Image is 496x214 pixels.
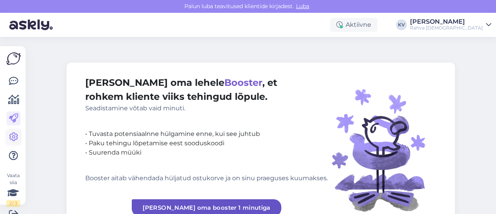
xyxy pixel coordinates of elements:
img: Askly Logo [6,52,21,65]
div: • Tuvasta potensiaalnne hülgamine enne, kui see juhtub [85,129,328,139]
div: 2 / 3 [6,200,20,207]
div: [PERSON_NAME] [410,19,483,25]
div: • Suurenda müüki [85,148,328,157]
div: Vaata siia [6,172,20,207]
div: Booster aitab vähendada hüljatud ostukorve ja on sinu praeguses kuumakses. [85,174,328,183]
span: Booster [224,77,262,88]
div: Aktiivne [330,18,377,32]
div: • Paku tehingu lõpetamise eest sooduskoodi [85,139,328,148]
div: [PERSON_NAME] oma lehele , et rohkem kliente viiks tehingud lõpule. [85,76,328,113]
div: KV [396,19,407,30]
a: [PERSON_NAME]Rahva [DEMOGRAPHIC_DATA] [410,19,491,31]
div: Seadistamine võtab vaid minuti. [85,104,328,113]
div: Rahva [DEMOGRAPHIC_DATA] [410,25,483,31]
span: Luba [294,3,312,10]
